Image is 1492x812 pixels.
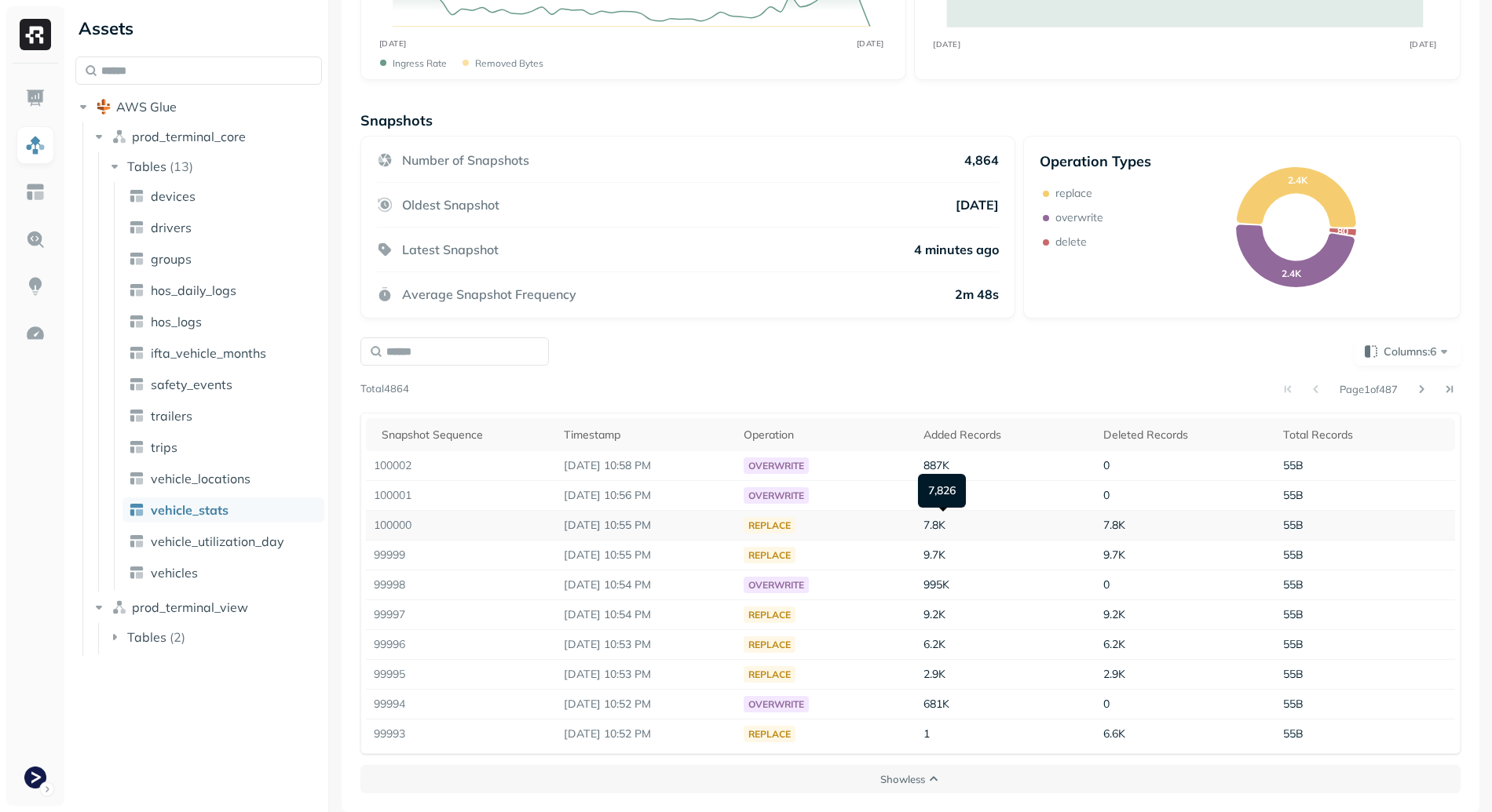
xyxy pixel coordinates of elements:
button: Showless [360,765,1461,793]
p: Average Snapshot Frequency [402,286,576,302]
span: 2.9K [1103,667,1125,681]
span: prod_terminal_view [132,599,248,615]
p: ( 13 ) [170,158,193,174]
div: replace [744,547,795,563]
p: replace [1055,186,1092,201]
td: 99999 [366,541,557,570]
text: 2.4K [1282,268,1302,279]
td: 100000 [366,511,557,541]
a: hos_daily_logs [123,278,324,303]
p: Number of Snapshots [402,152,529,168]
div: 7,826 [918,474,966,508]
a: vehicles [123,560,324,585]
span: vehicle_locations [151,471,250,486]
span: 9.7K [923,548,945,562]
p: Sep 18, 2025 10:55 PM [564,548,728,563]
p: Sep 18, 2025 10:54 PM [564,577,728,592]
div: replace [744,666,795,683]
img: table [129,565,144,581]
span: 0 [1103,577,1110,592]
p: Removed bytes [475,57,543,69]
span: 55B [1283,667,1304,681]
p: Sep 18, 2025 10:56 PM [564,488,728,503]
img: table [129,220,144,235]
span: 9.7K [1103,548,1125,562]
a: vehicle_locations [123,466,324,491]
span: ifta_vehicle_months [151,345,266,361]
p: delete [1055,235,1087,249]
span: 1 [923,726,930,741]
p: Page 1 of 487 [1340,382,1398,396]
p: [DATE] [956,197,999,213]
p: overwrite [1055,210,1103,225]
span: 681K [923,697,949,711]
span: groups [151,251,192,267]
span: Tables [127,629,166,645]
img: table [129,251,144,267]
a: trips [123,435,324,460]
span: vehicle_utilization_day [151,533,284,549]
div: Deleted Records [1103,428,1267,442]
span: 55B [1283,488,1304,502]
p: 2m 48s [955,286,999,302]
td: 99998 [366,570,557,600]
p: Oldest Snapshot [402,197,499,213]
img: table [129,282,144,298]
img: Dashboard [25,88,46,108]
p: Sep 18, 2025 10:53 PM [564,667,728,682]
div: overwrite [744,577,809,593]
tspan: [DATE] [1410,39,1437,49]
span: trailers [151,408,192,424]
img: Query Explorer [25,229,46,249]
span: vehicles [151,565,198,581]
span: 9.2K [1103,607,1125,621]
a: groups [123,246,324,271]
p: Latest Snapshot [402,242,499,257]
span: 55B [1283,458,1304,472]
span: 9.2K [923,607,945,621]
p: ( 2 ) [170,629,185,645]
div: Operation [744,428,908,442]
span: 6.2K [923,637,945,651]
span: 55B [1283,637,1304,651]
img: table [129,377,144,392]
span: devices [151,188,196,204]
img: namespace [112,599,127,615]
p: Sep 18, 2025 10:58 PM [564,458,728,473]
text: 80 [1337,225,1348,237]
span: 887K [923,458,949,472]
p: Ingress Rate [393,57,447,69]
span: 55B [1283,518,1304,532]
p: Sep 18, 2025 10:54 PM [564,607,728,622]
span: 7.8K [923,518,945,532]
span: vehicle_stats [151,502,229,518]
td: 99995 [366,660,557,690]
span: 55B [1283,577,1304,592]
text: 2.4K [1289,174,1309,186]
button: prod_terminal_core [91,124,323,149]
p: Sep 18, 2025 10:52 PM [564,697,728,712]
tspan: [DATE] [378,38,406,49]
button: AWS Glue [75,94,322,119]
span: Tables [127,158,166,174]
a: hos_logs [123,309,324,334]
a: vehicle_utilization_day [123,529,324,554]
a: ifta_vehicle_months [123,340,324,366]
span: hos_logs [151,314,202,330]
img: table [129,408,144,424]
span: 0 [1103,458,1110,472]
p: Show less [880,772,925,787]
p: 4 minutes ago [914,242,999,257]
img: table [129,188,144,204]
td: 99994 [366,690,557,719]
p: Sep 18, 2025 10:55 PM [564,518,728,533]
span: 55B [1283,697,1304,711]
div: Timestamp [564,428,728,442]
div: overwrite [744,487,809,504]
a: vehicle_stats [123,497,324,523]
a: devices [123,184,324,209]
img: Insights [25,276,46,297]
a: safety_events [123,372,324,397]
span: 0 [1103,697,1110,711]
span: prod_terminal_core [132,129,246,144]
